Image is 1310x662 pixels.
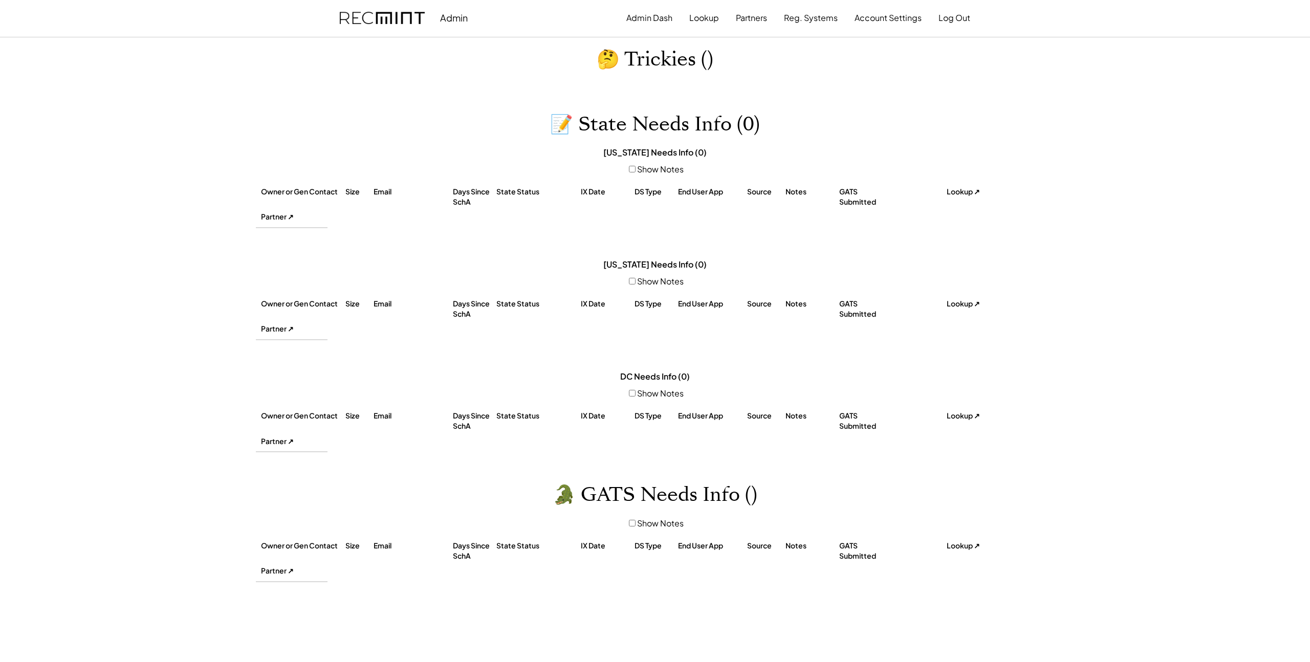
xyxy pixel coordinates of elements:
[581,411,632,421] div: IX Date
[678,187,745,197] div: End User App
[839,541,890,561] div: GATS Submitted
[374,541,450,551] div: Email
[261,541,343,551] div: Owner or Gen Contact
[261,187,343,197] div: Owner or Gen Contact
[550,113,760,137] h1: 📝 State Needs Info (0)
[340,12,425,25] img: recmint-logotype%403x.png
[453,411,494,431] div: Days Since SchA
[581,187,632,197] div: IX Date
[261,212,327,222] div: Partner ↗
[620,371,690,382] div: DC Needs Info (0)
[839,299,890,319] div: GATS Submitted
[637,518,684,528] label: Show Notes
[553,483,757,507] h1: 🐊 GATS Needs Info ()
[261,324,327,334] div: Partner ↗
[947,187,988,197] div: Lookup ↗
[440,12,468,24] div: Admin
[736,8,767,28] button: Partners
[261,436,327,447] div: Partner ↗
[603,259,707,270] div: [US_STATE] Needs Info (0)
[453,541,494,561] div: Days Since SchA
[637,388,684,399] label: Show Notes
[261,299,343,309] div: Owner or Gen Contact
[581,541,632,551] div: IX Date
[374,187,450,197] div: Email
[747,411,783,421] div: Source
[635,299,675,309] div: DS Type
[747,187,783,197] div: Source
[637,164,684,174] label: Show Notes
[785,299,837,309] div: Notes
[947,299,988,309] div: Lookup ↗
[785,541,837,551] div: Notes
[678,411,745,421] div: End User App
[689,8,719,28] button: Lookup
[678,541,745,551] div: End User App
[597,48,713,72] h1: 🤔 Trickies ()
[839,411,890,431] div: GATS Submitted
[345,187,371,197] div: Size
[947,541,988,551] div: Lookup ↗
[453,187,494,207] div: Days Since SchA
[635,411,675,421] div: DS Type
[453,299,494,319] div: Days Since SchA
[635,541,675,551] div: DS Type
[261,566,327,576] div: Partner ↗
[784,8,838,28] button: Reg. Systems
[747,299,783,309] div: Source
[785,187,837,197] div: Notes
[678,299,745,309] div: End User App
[374,411,450,421] div: Email
[635,187,675,197] div: DS Type
[637,276,684,286] label: Show Notes
[261,411,343,421] div: Owner or Gen Contact
[785,411,837,421] div: Notes
[496,299,578,309] div: State Status
[747,541,783,551] div: Source
[839,187,890,207] div: GATS Submitted
[947,411,988,421] div: Lookup ↗
[626,8,672,28] button: Admin Dash
[938,8,970,28] button: Log Out
[374,299,450,309] div: Email
[603,147,707,158] div: [US_STATE] Needs Info (0)
[496,187,578,197] div: State Status
[345,411,371,421] div: Size
[855,8,922,28] button: Account Settings
[345,299,371,309] div: Size
[345,541,371,551] div: Size
[496,411,578,421] div: State Status
[496,541,578,551] div: State Status
[581,299,632,309] div: IX Date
